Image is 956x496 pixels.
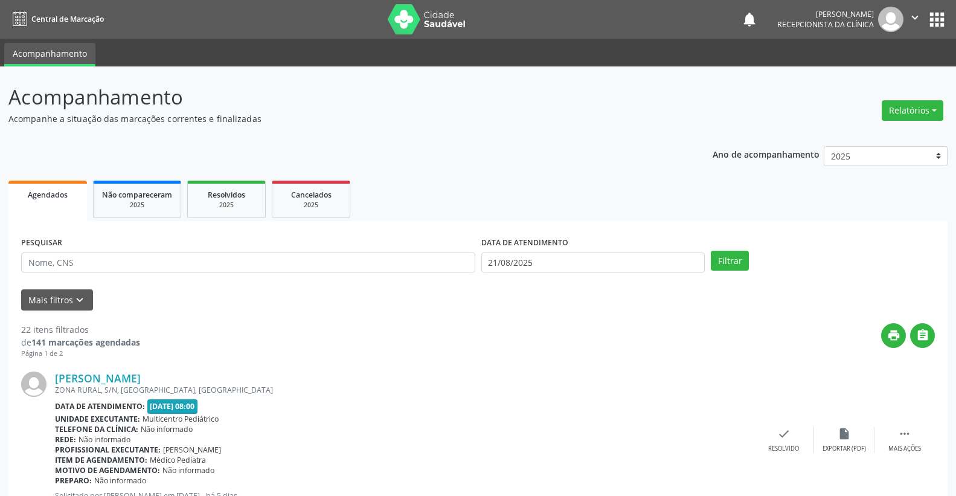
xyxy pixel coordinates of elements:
[908,11,922,24] i: 
[55,401,145,411] b: Data de atendimento:
[147,399,198,413] span: [DATE] 08:00
[162,465,214,475] span: Não informado
[55,445,161,455] b: Profissional executante:
[481,234,568,253] label: DATA DE ATENDIMENTO
[481,253,705,273] input: Selecione um intervalo
[4,43,95,66] a: Acompanhamento
[926,9,948,30] button: apps
[28,190,68,200] span: Agendados
[55,465,160,475] b: Motivo de agendamento:
[8,112,666,125] p: Acompanhe a situação das marcações correntes e finalizadas
[21,253,475,273] input: Nome, CNS
[31,14,104,24] span: Central de Marcação
[55,455,147,465] b: Item de agendamento:
[21,323,140,336] div: 22 itens filtrados
[838,427,851,440] i: insert_drive_file
[903,7,926,32] button: 
[21,289,93,311] button: Mais filtroskeyboard_arrow_down
[8,82,666,112] p: Acompanhamento
[208,190,245,200] span: Resolvidos
[143,414,219,424] span: Multicentro Pediátrico
[768,445,799,453] div: Resolvido
[777,9,874,19] div: [PERSON_NAME]
[21,234,62,253] label: PESQUISAR
[102,190,172,200] span: Não compareceram
[55,414,140,424] b: Unidade executante:
[150,455,206,465] span: Médico Pediatra
[881,323,906,348] button: print
[741,11,758,28] button: notifications
[910,323,935,348] button: 
[55,434,76,445] b: Rede:
[21,336,140,349] div: de
[196,201,257,210] div: 2025
[887,329,900,342] i: print
[21,349,140,359] div: Página 1 de 2
[882,100,943,121] button: Relatórios
[916,329,929,342] i: 
[898,427,911,440] i: 
[141,424,193,434] span: Não informado
[102,201,172,210] div: 2025
[878,7,903,32] img: img
[291,190,332,200] span: Cancelados
[21,372,47,397] img: img
[711,251,749,271] button: Filtrar
[31,337,140,348] strong: 141 marcações agendadas
[777,427,791,440] i: check
[55,475,92,486] b: Preparo:
[73,294,86,307] i: keyboard_arrow_down
[8,9,104,29] a: Central de Marcação
[713,146,820,161] p: Ano de acompanhamento
[94,475,146,486] span: Não informado
[777,19,874,30] span: Recepcionista da clínica
[888,445,921,453] div: Mais ações
[163,445,221,455] span: [PERSON_NAME]
[79,434,130,445] span: Não informado
[55,372,141,385] a: [PERSON_NAME]
[823,445,866,453] div: Exportar (PDF)
[55,424,138,434] b: Telefone da clínica:
[281,201,341,210] div: 2025
[55,385,754,395] div: ZONA RURAL, S/N, [GEOGRAPHIC_DATA], [GEOGRAPHIC_DATA]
